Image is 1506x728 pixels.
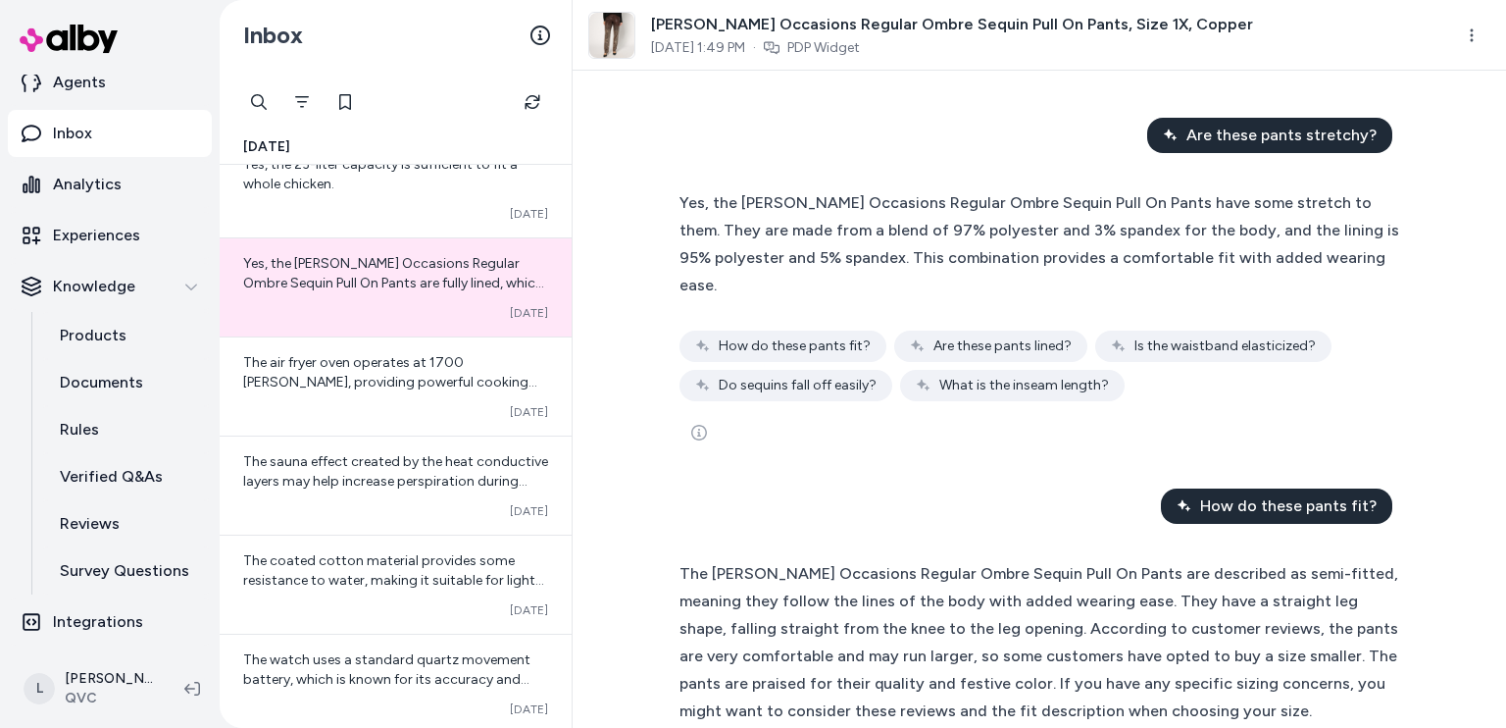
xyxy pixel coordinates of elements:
[40,500,212,547] a: Reviews
[65,669,153,689] p: [PERSON_NAME]
[220,436,572,535] a: The sauna effect created by the heat conductive layers may help increase perspiration during work...
[719,337,871,356] span: How do these pants fit?
[40,453,212,500] a: Verified Q&As
[220,138,572,237] a: Yes, the 23-liter capacity is sufficient to fit a whole chicken.[DATE]
[510,602,548,618] span: [DATE]
[60,371,143,394] p: Documents
[510,503,548,519] span: [DATE]
[243,21,303,50] h2: Inbox
[719,376,877,395] span: Do sequins fall off easily?
[510,206,548,222] span: [DATE]
[589,13,634,58] img: a672489_224.102
[220,337,572,436] a: The air fryer oven operates at 1700 [PERSON_NAME], providing powerful cooking performance.[DATE]
[8,263,212,310] button: Knowledge
[243,552,548,648] span: The coated cotton material provides some resistance to water, making it suitable for light rain. ...
[8,212,212,259] a: Experiences
[1186,124,1377,147] span: Are these pants stretchy?
[243,354,537,410] span: The air fryer oven operates at 1700 [PERSON_NAME], providing powerful cooking performance.
[243,255,544,331] span: Yes, the [PERSON_NAME] Occasions Regular Ombre Sequin Pull On Pants are fully lined, which adds t...
[60,324,126,347] p: Products
[40,547,212,595] a: Survey Questions
[651,38,745,58] span: [DATE] 1:49 PM
[510,305,548,321] span: [DATE]
[220,535,572,634] a: The coated cotton material provides some resistance to water, making it suitable for light rain. ...
[679,193,1399,294] span: Yes, the [PERSON_NAME] Occasions Regular Ombre Sequin Pull On Pants have some stretch to them. Th...
[53,610,143,634] p: Integrations
[60,559,189,583] p: Survey Questions
[60,418,99,442] p: Rules
[679,564,1398,720] span: The [PERSON_NAME] Occasions Regular Ombre Sequin Pull On Pants are described as semi-fitted, mean...
[510,404,548,420] span: [DATE]
[53,275,135,298] p: Knowledge
[53,224,140,247] p: Experiences
[53,71,106,94] p: Agents
[933,337,1072,356] span: Are these pants lined?
[1200,494,1377,518] span: How do these pants fit?
[753,38,756,58] span: ·
[60,512,120,536] p: Reviews
[8,161,212,208] a: Analytics
[282,82,322,122] button: Filter
[12,657,169,720] button: L[PERSON_NAME]QVC
[679,413,719,452] button: See more
[60,465,163,489] p: Verified Q&As
[1134,337,1316,356] span: Is the waistband elasticized?
[53,122,92,145] p: Inbox
[8,110,212,157] a: Inbox
[53,173,122,196] p: Analytics
[787,38,860,58] a: PDP Widget
[20,25,118,53] img: alby Logo
[513,82,552,122] button: Refresh
[651,13,1253,36] span: [PERSON_NAME] Occasions Regular Ombre Sequin Pull On Pants, Size 1X, Copper
[510,702,548,717] span: [DATE]
[939,376,1109,395] span: What is the inseam length?
[243,453,548,548] span: The sauna effect created by the heat conductive layers may help increase perspiration during work...
[243,137,290,157] span: [DATE]
[243,651,530,707] span: The watch uses a standard quartz movement battery, which is known for its accuracy and reliability.
[24,673,55,704] span: L
[40,406,212,453] a: Rules
[220,237,572,337] a: Yes, the [PERSON_NAME] Occasions Regular Ombre Sequin Pull On Pants are fully lined, which adds t...
[8,59,212,106] a: Agents
[40,312,212,359] a: Products
[8,598,212,646] a: Integrations
[65,689,153,708] span: QVC
[40,359,212,406] a: Documents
